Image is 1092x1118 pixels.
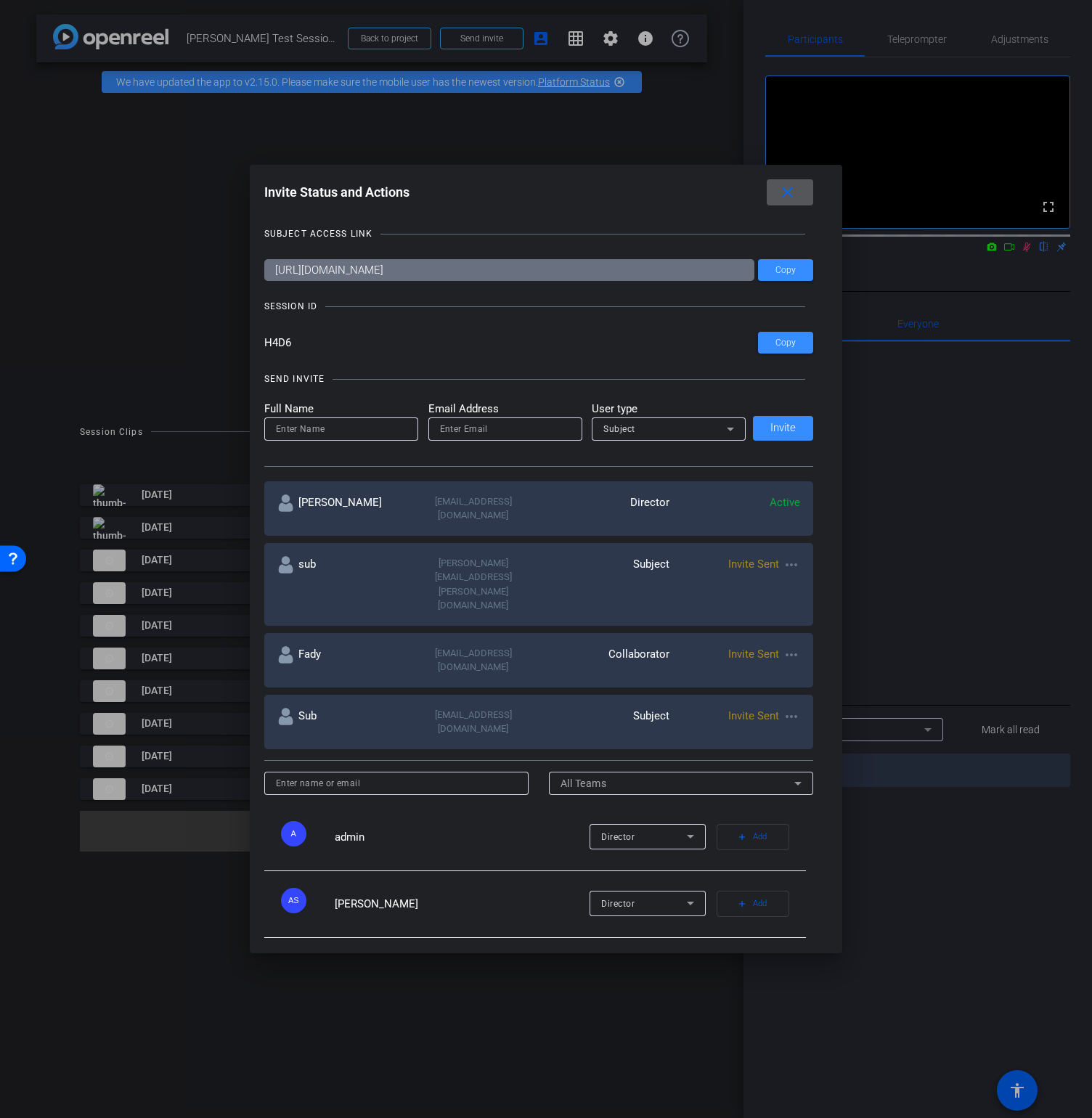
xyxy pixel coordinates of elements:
input: Enter Name [276,420,407,438]
div: Subject [539,556,669,613]
mat-label: User type [592,401,746,417]
span: admin [335,831,364,844]
mat-icon: close [778,184,796,202]
mat-icon: more_horiz [783,708,800,725]
div: AS [281,888,306,913]
div: SEND INVITE [264,372,325,386]
div: [PERSON_NAME] [277,494,408,523]
span: Invite Sent [728,558,779,571]
span: Add [753,827,767,847]
span: Director [601,832,635,842]
div: Sub [277,708,408,736]
div: [EMAIL_ADDRESS][DOMAIN_NAME] [408,494,539,523]
mat-label: Full Name [264,401,418,417]
span: Active [770,496,800,509]
div: Subject [539,708,669,736]
openreel-title-line: SESSION ID [264,299,814,314]
mat-icon: more_horiz [783,646,800,664]
input: Enter name or email [276,775,518,792]
div: A [281,821,306,846]
div: Director [539,494,669,523]
span: All Teams [561,778,607,789]
ngx-avatar: Alen Stojanovic [281,888,331,913]
mat-icon: more_horiz [783,556,800,574]
div: Collaborator [539,646,669,674]
ngx-avatar: admin [281,821,331,846]
span: Invite Sent [728,648,779,661]
div: SUBJECT ACCESS LINK [264,227,372,241]
mat-label: Email Address [428,401,582,417]
button: Copy [758,332,813,354]
button: Copy [758,259,813,281]
div: SESSION ID [264,299,317,314]
span: [PERSON_NAME] [335,897,418,910]
span: Copy [775,338,796,348]
openreel-title-line: SUBJECT ACCESS LINK [264,227,814,241]
span: Director [601,899,635,909]
mat-icon: add [737,899,747,909]
input: Enter Email [440,420,571,438]
div: Fady [277,646,408,674]
button: Add [717,891,789,917]
span: Add [753,894,767,914]
div: sub [277,556,408,613]
span: Invite Sent [728,709,779,722]
mat-icon: add [737,832,747,842]
span: Copy [775,265,796,276]
div: [EMAIL_ADDRESS][DOMAIN_NAME] [408,646,539,674]
button: Add [717,824,789,850]
span: Subject [603,424,635,434]
div: Invite Status and Actions [264,179,814,205]
div: [EMAIL_ADDRESS][DOMAIN_NAME] [408,708,539,736]
div: [PERSON_NAME][EMAIL_ADDRESS][PERSON_NAME][DOMAIN_NAME] [408,556,539,613]
openreel-title-line: SEND INVITE [264,372,814,386]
